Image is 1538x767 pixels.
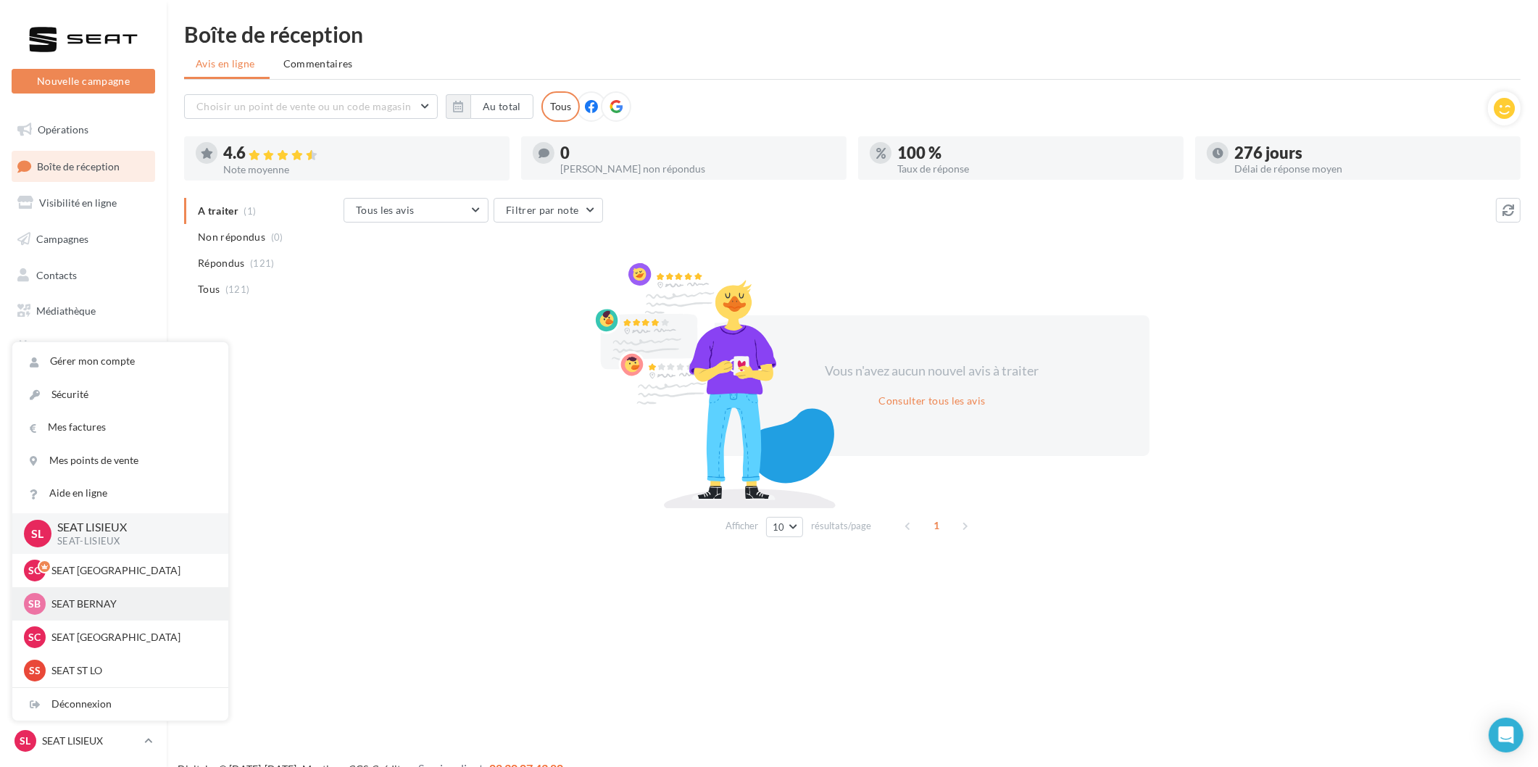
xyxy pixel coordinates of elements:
[36,304,96,317] span: Médiathèque
[37,159,120,172] span: Boîte de réception
[726,519,758,533] span: Afficher
[9,151,158,182] a: Boîte de réception
[196,100,411,112] span: Choisir un point de vente ou un code magasin
[283,57,353,71] span: Commentaires
[9,260,158,291] a: Contacts
[29,563,41,578] span: SC
[57,535,205,548] p: SEAT-LISIEUX
[36,341,85,353] span: Calendrier
[12,345,228,378] a: Gérer mon compte
[12,69,155,94] button: Nouvelle campagne
[12,378,228,411] a: Sécurité
[897,145,1172,161] div: 100 %
[20,734,31,748] span: SL
[42,734,138,748] p: SEAT LISIEUX
[29,663,41,678] span: SS
[12,727,155,755] a: SL SEAT LISIEUX
[925,514,948,537] span: 1
[541,91,580,122] div: Tous
[12,688,228,721] div: Déconnexion
[9,188,158,218] a: Visibilité en ligne
[9,368,158,411] a: PLV et print personnalisable
[1234,145,1509,161] div: 276 jours
[9,332,158,362] a: Calendrier
[9,224,158,254] a: Campagnes
[560,145,835,161] div: 0
[1234,164,1509,174] div: Délai de réponse moyen
[36,268,77,281] span: Contacts
[12,444,228,477] a: Mes points de vente
[51,663,211,678] p: SEAT ST LO
[446,94,533,119] button: Au total
[184,23,1521,45] div: Boîte de réception
[51,597,211,611] p: SEAT BERNAY
[9,416,158,459] a: Campagnes DataOnDemand
[184,94,438,119] button: Choisir un point de vente ou un code magasin
[766,517,803,537] button: 10
[36,233,88,245] span: Campagnes
[470,94,533,119] button: Au total
[29,597,41,611] span: SB
[198,230,265,244] span: Non répondus
[356,204,415,216] span: Tous les avis
[198,282,220,297] span: Tous
[807,362,1057,381] div: Vous n'avez aucun nouvel avis à traiter
[344,198,489,223] button: Tous les avis
[9,296,158,326] a: Médiathèque
[51,630,211,644] p: SEAT [GEOGRAPHIC_DATA]
[873,392,991,410] button: Consulter tous les avis
[223,165,498,175] div: Note moyenne
[38,123,88,136] span: Opérations
[250,257,275,269] span: (121)
[271,231,283,243] span: (0)
[811,519,871,533] span: résultats/page
[12,411,228,444] a: Mes factures
[32,525,44,542] span: SL
[897,164,1172,174] div: Taux de réponse
[198,256,245,270] span: Répondus
[560,164,835,174] div: [PERSON_NAME] non répondus
[39,196,117,209] span: Visibilité en ligne
[57,519,205,536] p: SEAT LISIEUX
[225,283,250,295] span: (121)
[9,115,158,145] a: Opérations
[773,521,785,533] span: 10
[29,630,41,644] span: SC
[1489,718,1524,753] div: Open Intercom Messenger
[223,145,498,162] div: 4.6
[494,198,603,223] button: Filtrer par note
[12,477,228,510] a: Aide en ligne
[51,563,211,578] p: SEAT [GEOGRAPHIC_DATA]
